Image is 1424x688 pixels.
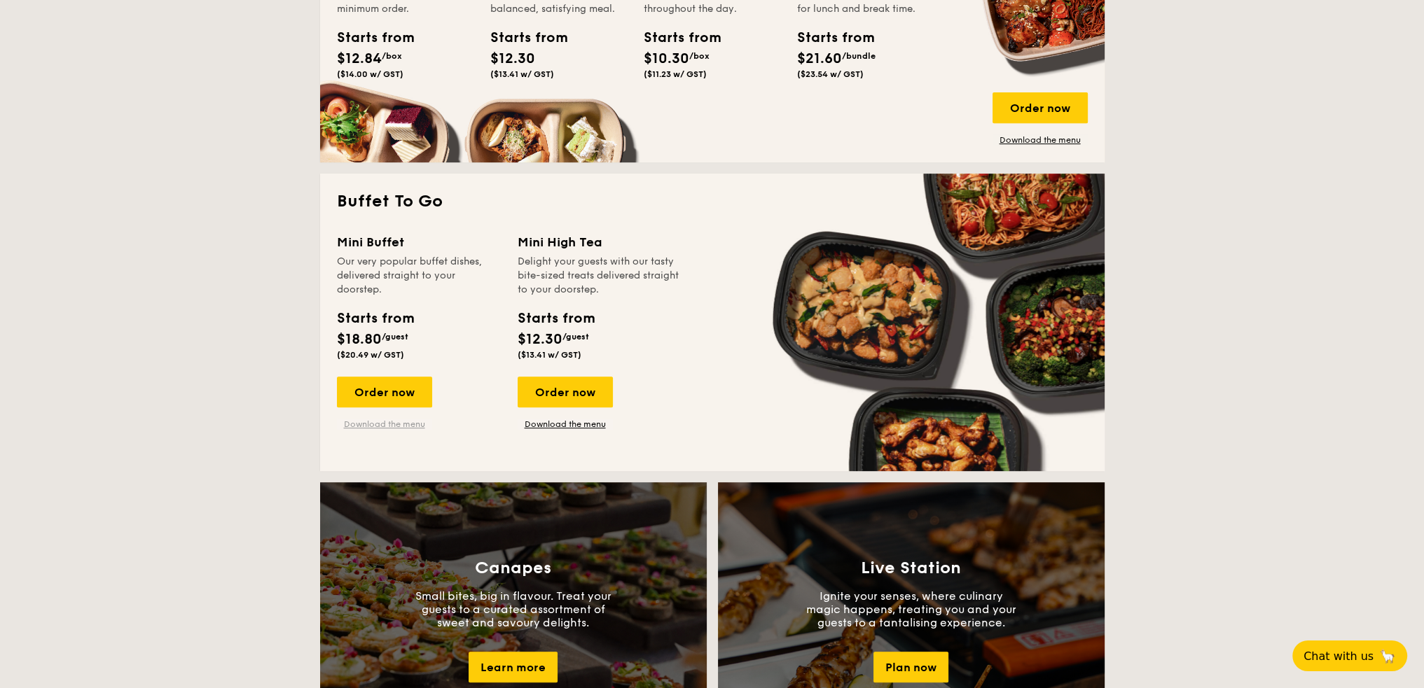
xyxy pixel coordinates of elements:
span: ($11.23 w/ GST) [644,69,707,79]
span: $21.60 [797,50,842,67]
span: $18.80 [337,331,382,348]
span: 🦙 [1379,648,1396,664]
span: /box [382,51,402,61]
h3: Canapes [475,559,551,578]
div: Delight your guests with our tasty bite-sized treats delivered straight to your doorstep. [518,255,682,297]
span: ($13.41 w/ GST) [518,350,581,360]
div: Starts from [518,308,594,329]
p: Ignite your senses, where culinary magic happens, treating you and your guests to a tantalising e... [806,589,1016,629]
p: Small bites, big in flavour. Treat your guests to a curated assortment of sweet and savoury delig... [408,589,618,629]
a: Download the menu [993,134,1088,146]
span: $12.30 [490,50,535,67]
span: /bundle [842,51,876,61]
a: Download the menu [337,419,432,430]
span: ($20.49 w/ GST) [337,350,404,360]
h2: Buffet To Go [337,190,1088,213]
span: ($14.00 w/ GST) [337,69,403,79]
div: Starts from [490,27,553,48]
div: Starts from [337,27,400,48]
div: Learn more [469,652,558,682]
div: Starts from [797,27,860,48]
button: Chat with us🦙 [1292,640,1407,671]
div: Order now [518,377,613,407]
span: /guest [562,332,589,342]
div: Order now [993,92,1088,123]
div: Order now [337,377,432,407]
span: $12.30 [518,331,562,348]
h3: Live Station [861,559,961,578]
span: ($23.54 w/ GST) [797,69,864,79]
span: /guest [382,332,408,342]
a: Download the menu [518,419,613,430]
div: Our very popular buffet dishes, delivered straight to your doorstep. [337,255,501,297]
span: ($13.41 w/ GST) [490,69,554,79]
span: $12.84 [337,50,382,67]
div: Starts from [337,308,413,329]
span: Chat with us [1304,650,1374,663]
div: Mini Buffet [337,232,501,252]
span: /box [689,51,710,61]
div: Plan now [873,652,948,682]
span: $10.30 [644,50,689,67]
div: Starts from [644,27,707,48]
div: Mini High Tea [518,232,682,252]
